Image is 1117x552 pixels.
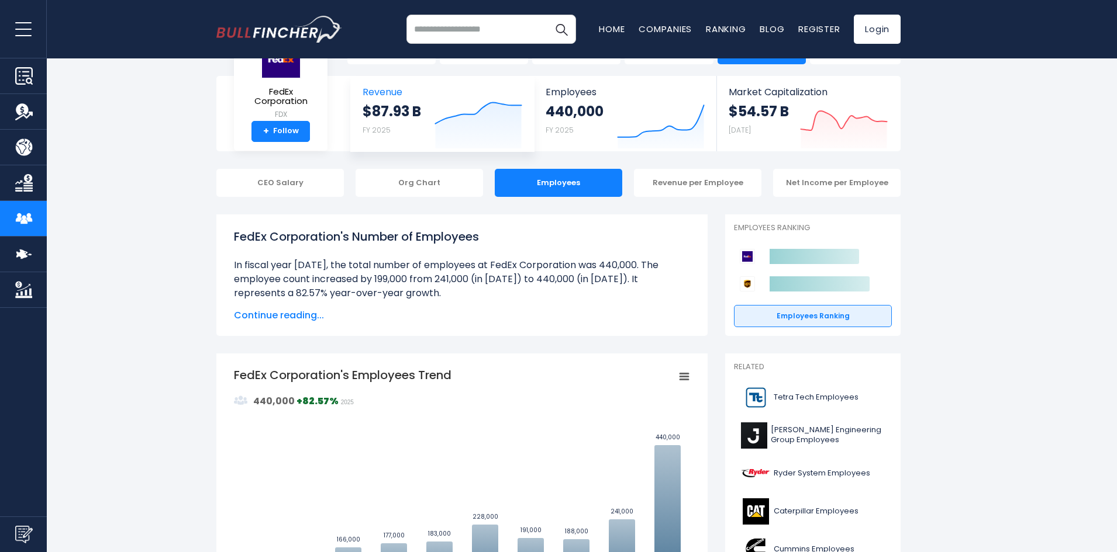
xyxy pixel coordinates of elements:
a: FedEx Corporation FDX [243,39,319,121]
li: In fiscal year [DATE], the total number of employees at FedEx Corporation was 440,000. The employ... [234,258,690,300]
div: Revenue per Employee [634,169,761,197]
strong: + [297,394,339,408]
text: 440,000 [656,433,680,442]
a: Employees Ranking [734,305,892,327]
strong: $87.93 B [363,102,421,120]
text: 183,000 [428,529,451,538]
a: Register [798,23,840,35]
strong: 82.57% [302,394,339,408]
a: Blog [760,23,784,35]
span: 2025 [341,399,354,405]
img: bullfincher logo [216,16,342,43]
a: Revenue $87.93 B FY 2025 [351,76,534,151]
text: 228,000 [473,512,498,521]
tspan: FedEx Corporation's Employees Trend [234,367,451,383]
div: CEO Salary [216,169,344,197]
a: Market Capitalization $54.57 B [DATE] [717,76,899,151]
strong: + [263,126,269,137]
text: 166,000 [337,535,360,544]
text: 191,000 [520,526,542,534]
span: Revenue [363,86,522,98]
div: Employees [495,169,622,197]
img: J logo [741,422,767,449]
img: graph_employee_icon.svg [234,394,248,408]
small: [DATE] [729,125,751,135]
strong: $54.57 B [729,102,789,120]
a: Ryder System Employees [734,457,892,489]
text: 177,000 [384,531,405,540]
span: Caterpillar Employees [774,506,859,516]
img: CAT logo [741,498,770,525]
img: United Parcel Service competitors logo [740,276,755,291]
span: [PERSON_NAME] Engineering Group Employees [771,425,885,445]
a: Go to homepage [216,16,342,43]
a: Tetra Tech Employees [734,381,892,414]
div: Net Income per Employee [773,169,901,197]
strong: 440,000 [546,102,604,120]
span: Market Capitalization [729,86,888,98]
a: +Follow [251,121,310,142]
a: Login [854,15,901,44]
small: FDX [243,109,318,120]
img: TTEK logo [741,384,770,411]
a: Employees 440,000 FY 2025 [534,76,716,151]
a: Home [599,23,625,35]
div: Org Chart [356,169,483,197]
text: 241,000 [611,507,633,516]
a: [PERSON_NAME] Engineering Group Employees [734,419,892,452]
strong: 440,000 [253,394,295,408]
a: Companies [639,23,692,35]
h1: FedEx Corporation's Number of Employees [234,228,690,245]
a: Caterpillar Employees [734,495,892,527]
img: FedEx Corporation competitors logo [740,249,755,264]
span: FedEx Corporation [243,87,318,106]
small: FY 2025 [363,125,391,135]
span: Continue reading... [234,308,690,322]
img: R logo [741,460,770,487]
p: Related [734,362,892,372]
span: Tetra Tech Employees [774,393,859,402]
button: Search [547,15,576,44]
small: FY 2025 [546,125,574,135]
a: Ranking [706,23,746,35]
span: Employees [546,86,704,98]
text: 188,000 [565,527,588,536]
span: Ryder System Employees [774,468,870,478]
p: Employees Ranking [734,223,892,233]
